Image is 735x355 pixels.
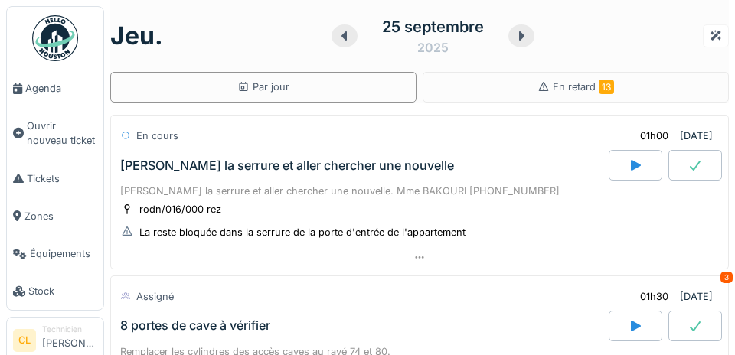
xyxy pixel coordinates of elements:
span: 13 [599,80,614,94]
div: 2025 [417,38,449,57]
div: rodn/016/000 rez [139,202,221,217]
span: En retard [553,81,614,93]
div: La reste bloquée dans la serrure de la porte d'entrée de l'appartement [139,225,465,239]
span: Ouvrir nouveau ticket [27,119,97,148]
span: Agenda [25,81,97,96]
a: Équipements [7,235,103,272]
div: [DATE] [680,289,713,304]
div: 01h00 [640,129,668,143]
li: CL [13,329,36,352]
span: Tickets [27,171,97,186]
div: [DATE] [680,129,713,143]
div: 01h30 [640,289,668,304]
span: Stock [28,284,97,298]
div: [PERSON_NAME] la serrure et aller chercher une nouvelle [120,158,454,173]
span: Équipements [30,246,97,261]
a: Stock [7,272,103,310]
a: Zones [7,197,103,235]
a: Tickets [7,160,103,197]
img: Badge_color-CXgf-gQk.svg [32,15,78,61]
a: Agenda [7,70,103,107]
div: Par jour [237,80,289,94]
div: Assigné [136,289,174,304]
a: Ouvrir nouveau ticket [7,107,103,159]
div: 25 septembre [382,15,484,38]
div: En cours [136,129,178,143]
div: Technicien [42,324,97,335]
div: 3 [720,272,733,283]
span: Zones [24,209,97,223]
div: [PERSON_NAME] la serrure et aller chercher une nouvelle. Mme BAKOURI [PHONE_NUMBER] [120,184,719,198]
div: 8 portes de cave à vérifier [120,318,270,333]
h1: jeu. [110,21,163,50]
